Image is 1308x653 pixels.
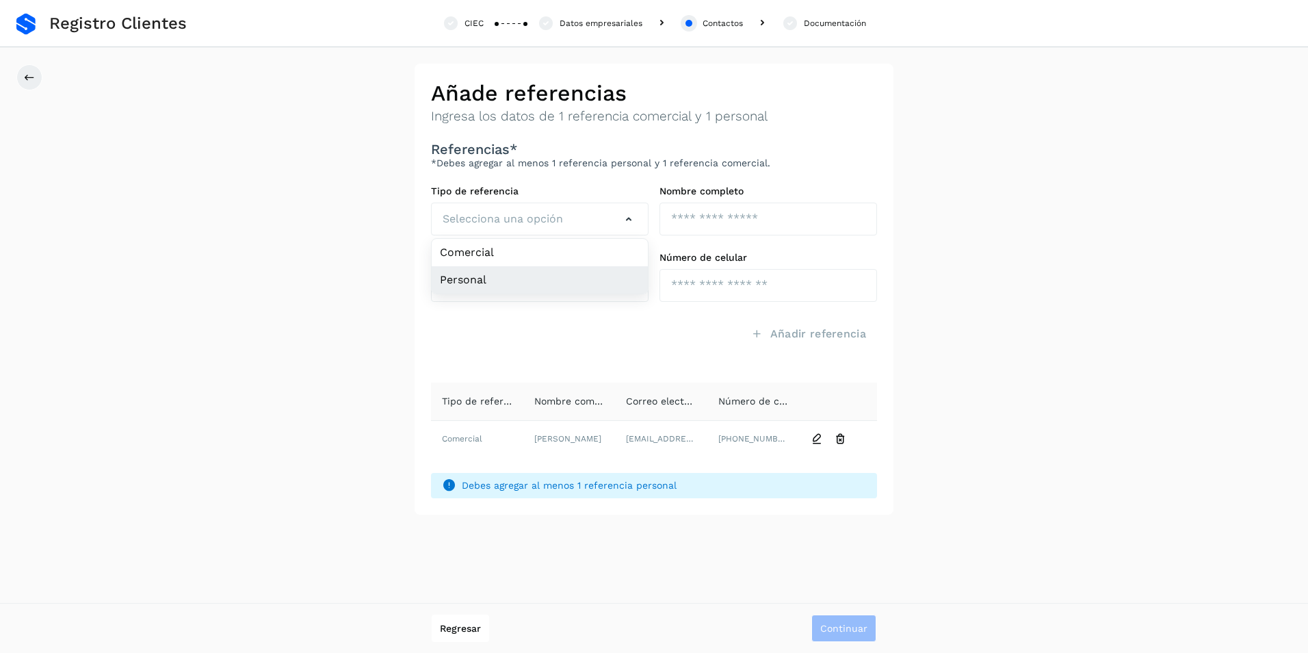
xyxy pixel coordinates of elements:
span: Continuar [820,624,867,633]
span: Registro Clientes [49,14,187,34]
div: Datos empresariales [560,17,642,29]
label: Número de celular [659,252,877,264]
span: Correo electrónico [626,396,714,407]
div: Contactos [703,17,743,29]
td: [PHONE_NUMBER] [707,421,800,457]
button: Añadir referencia [740,318,877,350]
div: CIEC [465,17,484,29]
span: Debes agregar al menos 1 referencia personal [462,478,866,493]
td: [PERSON_NAME] [523,421,616,457]
span: Tipo de referencia [442,396,529,407]
button: Continuar [811,615,876,642]
li: Comercial [432,239,648,266]
span: Añadir referencia [770,326,866,342]
span: Regresar [440,624,481,633]
p: *Debes agregar al menos 1 referencia personal y 1 referencia comercial. [431,157,877,169]
td: [EMAIL_ADDRESS][DOMAIN_NAME] [615,421,707,457]
h3: Referencias* [431,141,877,157]
span: Nombre completo [534,396,618,407]
span: Comercial [442,434,482,444]
button: Regresar [432,615,489,642]
label: Tipo de referencia [431,185,649,197]
label: Nombre completo [659,185,877,197]
span: Selecciona una opción [443,211,563,227]
li: Personal [432,266,648,294]
span: Número de celular [718,396,806,407]
p: Ingresa los datos de 1 referencia comercial y 1 personal [431,109,877,125]
div: Documentación [804,17,866,29]
h2: Añade referencias [431,80,877,106]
